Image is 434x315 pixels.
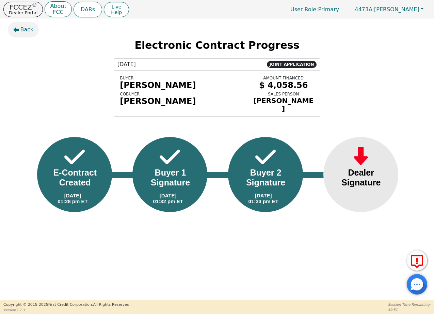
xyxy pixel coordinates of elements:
[74,2,102,17] button: DARs
[3,307,130,313] p: Version 3.2.3
[64,145,85,169] img: Frame
[160,145,180,169] img: Frame
[284,3,346,16] a: User Role:Primary
[253,76,314,80] div: AMOUNT FINANCED
[111,10,122,15] span: Help
[58,193,87,204] div: [DATE] 01:28 pm ET
[93,302,130,307] span: All Rights Reserved.
[153,193,183,204] div: [DATE] 01:32 pm ET
[253,96,314,113] div: [PERSON_NAME]
[355,6,419,13] span: [PERSON_NAME]
[253,92,314,96] div: SALES PERSON
[3,2,43,17] button: FCCEZ®Dealer Portal
[143,168,198,187] div: Buyer 1 Signature
[8,22,39,37] button: Back
[120,92,247,96] div: COBUYER
[284,3,346,16] p: Primary
[120,96,247,106] div: [PERSON_NAME]
[47,168,102,187] div: E-Contract Created
[248,193,278,204] div: [DATE] 01:33 pm ET
[45,1,71,17] button: AboutFCC
[348,4,431,15] button: 4473A:[PERSON_NAME]
[120,80,247,90] div: [PERSON_NAME]
[111,4,122,10] span: Live
[32,2,37,8] sup: ®
[290,6,318,13] span: User Role :
[117,60,136,69] span: [DATE]
[388,302,431,307] p: Session Time Remaining:
[120,76,247,80] div: BUYER
[407,250,427,271] button: Report Error to FCC
[50,3,66,9] p: About
[20,26,34,34] span: Back
[238,168,293,187] div: Buyer 2 Signature
[355,6,374,13] span: 4473A:
[351,145,371,169] img: Frame
[8,39,427,51] h2: Electronic Contract Progress
[3,302,130,308] p: Copyright © 2015- 2025 First Credit Corporation.
[9,4,37,11] p: FCCEZ
[104,2,129,17] button: LiveHelp
[388,307,431,312] p: 49:51
[255,145,276,169] img: Frame
[267,61,317,68] span: JOINT APPLICATION
[334,168,389,187] div: Dealer Signature
[9,11,37,15] p: Dealer Portal
[253,80,314,90] div: $ 4,058.56
[50,10,66,15] p: FCC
